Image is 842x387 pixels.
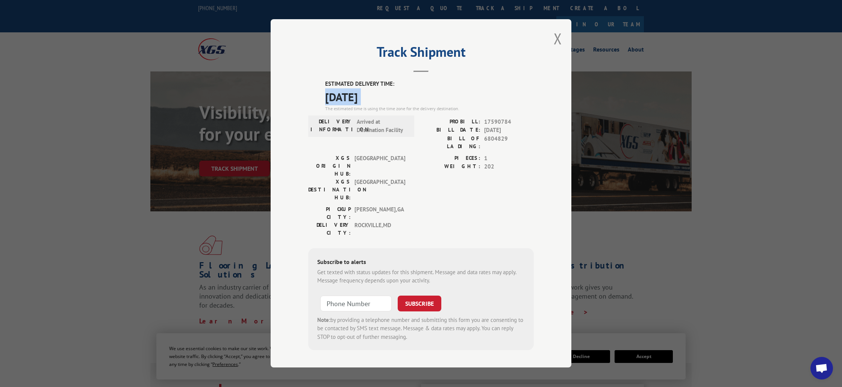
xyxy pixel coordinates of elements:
[325,105,534,112] div: The estimated time is using the time zone for the delivery destination.
[317,316,330,323] strong: Note:
[421,163,480,171] label: WEIGHT:
[484,163,534,171] span: 202
[354,205,405,221] span: [PERSON_NAME] , GA
[317,268,525,285] div: Get texted with status updates for this shipment. Message and data rates may apply. Message frequ...
[325,88,534,105] span: [DATE]
[810,357,833,379] a: Open chat
[484,154,534,163] span: 1
[317,257,525,268] div: Subscribe to alerts
[317,316,525,341] div: by providing a telephone number and submitting this form you are consenting to be contacted by SM...
[484,126,534,135] span: [DATE]
[354,154,405,178] span: [GEOGRAPHIC_DATA]
[320,296,392,311] input: Phone Number
[398,296,441,311] button: SUBSCRIBE
[308,178,351,202] label: XGS DESTINATION HUB:
[354,178,405,202] span: [GEOGRAPHIC_DATA]
[421,118,480,126] label: PROBILL:
[325,80,534,89] label: ESTIMATED DELIVERY TIME:
[308,221,351,237] label: DELIVERY CITY:
[554,29,562,49] button: Close modal
[484,135,534,150] span: 6804829
[354,221,405,237] span: ROCKVILLE , MD
[310,118,353,135] label: DELIVERY INFORMATION:
[421,135,480,150] label: BILL OF LADING:
[484,118,534,126] span: 17590784
[308,154,351,178] label: XGS ORIGIN HUB:
[308,47,534,61] h2: Track Shipment
[357,118,407,135] span: Arrived at Destination Facility
[308,205,351,221] label: PICKUP CITY:
[421,154,480,163] label: PIECES:
[421,126,480,135] label: BILL DATE:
